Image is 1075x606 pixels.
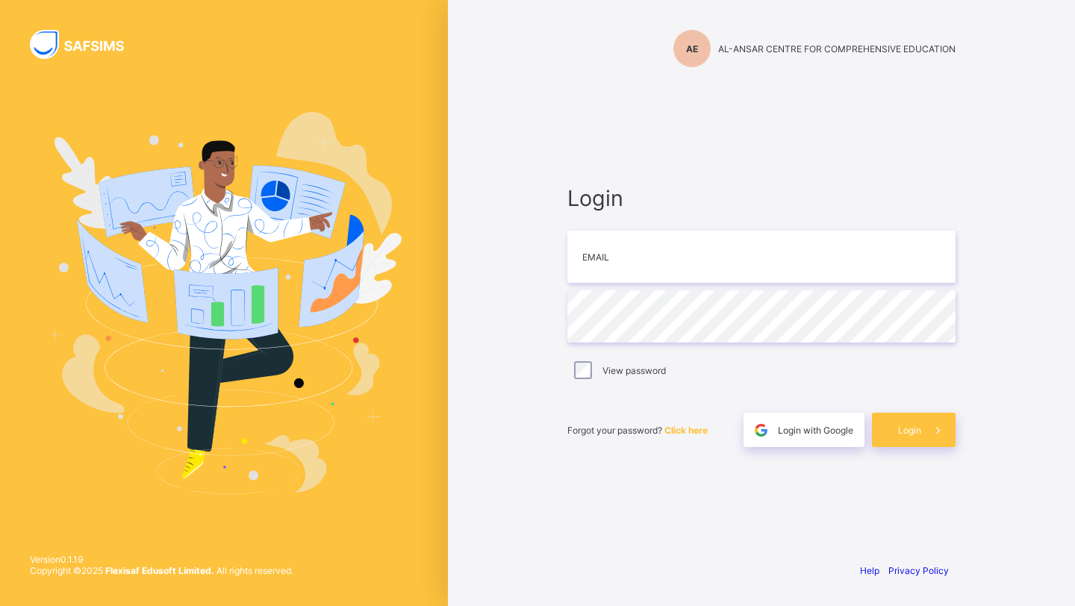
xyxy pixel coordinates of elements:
[30,565,293,576] span: Copyright © 2025 All rights reserved.
[30,30,142,59] img: SAFSIMS Logo
[752,422,770,439] img: google.396cfc9801f0270233282035f929180a.svg
[778,425,853,436] span: Login with Google
[105,565,214,576] strong: Flexisaf Edusoft Limited.
[567,185,956,211] span: Login
[664,425,708,436] a: Click here
[30,554,293,565] span: Version 0.1.19
[888,565,949,576] a: Privacy Policy
[602,365,666,376] label: View password
[898,425,921,436] span: Login
[718,43,956,54] span: AL-ANSAR CENTRE FOR COMPREHENSIVE EDUCATION
[567,425,708,436] span: Forgot your password?
[860,565,879,576] a: Help
[46,112,402,494] img: Hero Image
[686,43,698,54] span: AE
